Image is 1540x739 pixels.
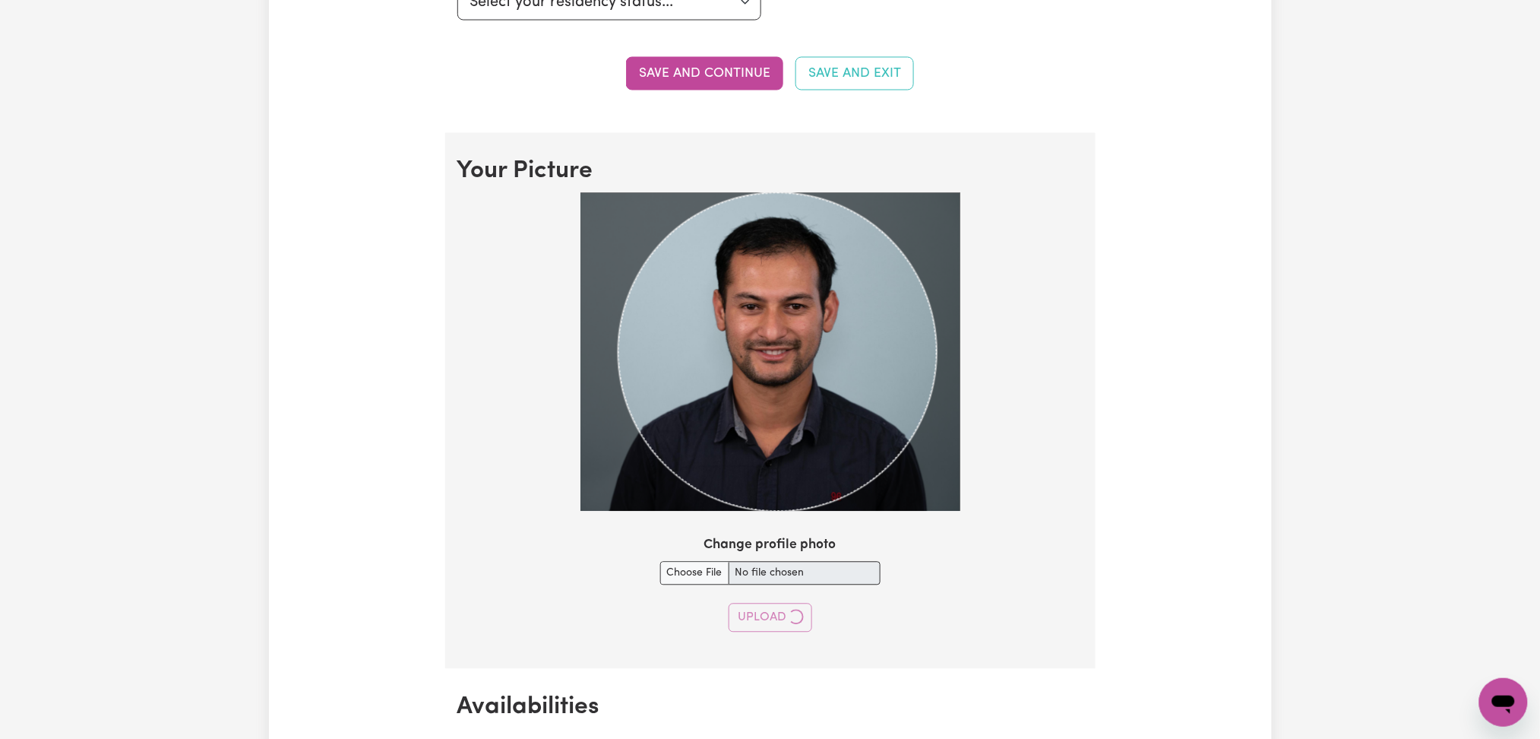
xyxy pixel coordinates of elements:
[795,57,914,90] button: Save and Exit
[457,157,1083,186] h2: Your Picture
[618,193,937,512] div: Use the arrow keys to move the crop selection area
[457,693,1083,722] h2: Availabilities
[580,193,960,512] img: Z
[1479,678,1528,727] iframe: Button to launch messaging window
[704,536,836,556] label: Change profile photo
[626,57,783,90] button: Save and continue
